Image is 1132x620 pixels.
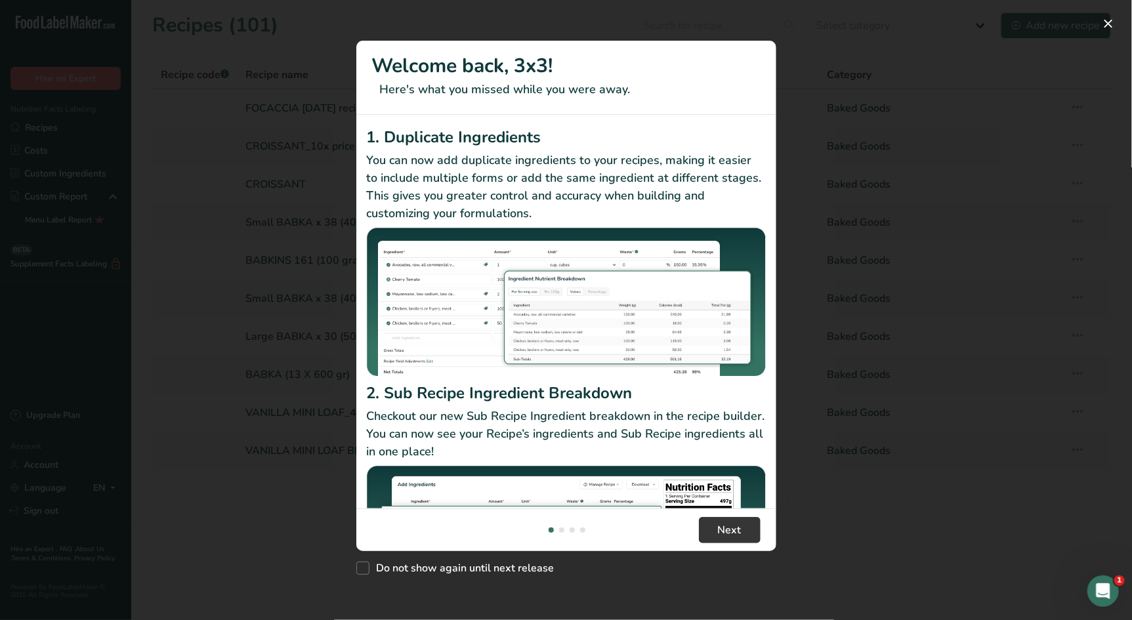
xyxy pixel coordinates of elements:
[369,562,555,575] span: Do not show again until next release
[367,466,766,615] img: Sub Recipe Ingredient Breakdown
[367,125,766,149] h2: 1. Duplicate Ingredients
[699,517,761,543] button: Next
[367,381,766,405] h2: 2. Sub Recipe Ingredient Breakdown
[367,228,766,377] img: Duplicate Ingredients
[372,81,761,98] p: Here's what you missed while you were away.
[367,152,766,222] p: You can now add duplicate ingredients to your recipes, making it easier to include multiple forms...
[1087,575,1119,607] iframe: Intercom live chat
[372,51,761,81] h1: Welcome back, 3x3!
[718,522,742,538] span: Next
[367,407,766,461] p: Checkout our new Sub Recipe Ingredient breakdown in the recipe builder. You can now see your Reci...
[1114,575,1125,586] span: 1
